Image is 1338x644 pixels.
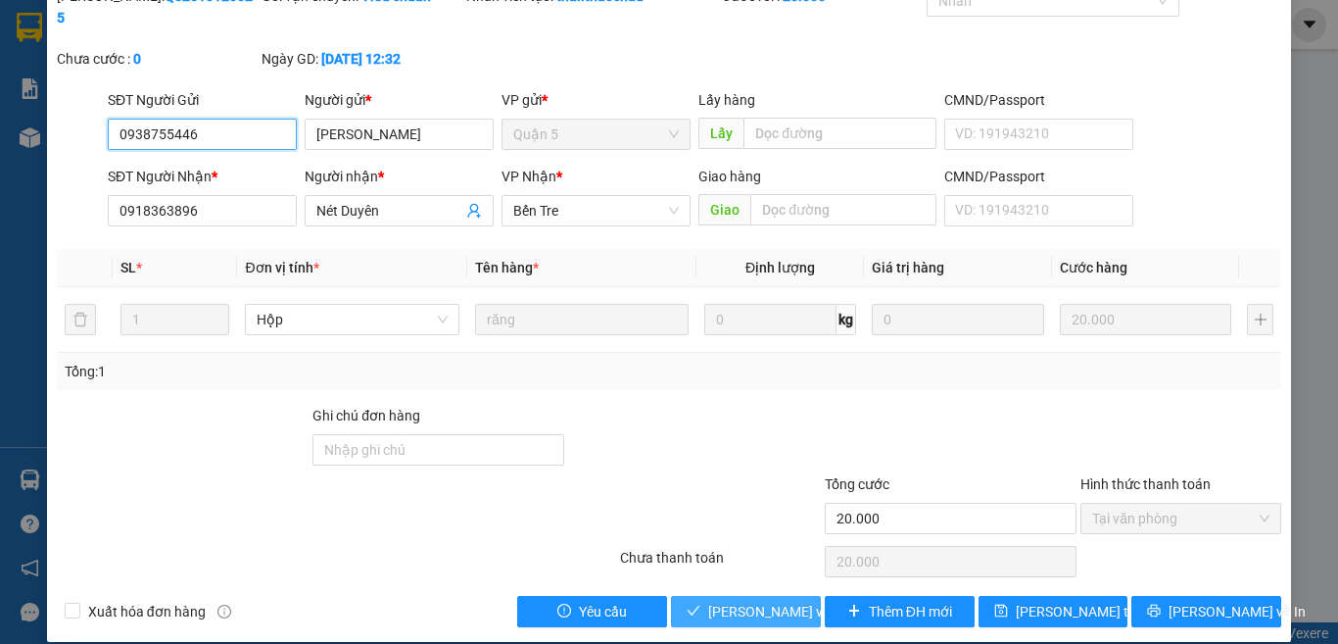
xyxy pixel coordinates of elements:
span: save [994,604,1008,619]
span: Giao hàng [698,169,761,184]
span: Thêm ĐH mới [869,601,952,622]
span: Đơn vị tính [245,260,318,275]
span: Tên hàng [475,260,539,275]
b: [DATE] 12:32 [321,51,401,67]
span: user-add [466,203,482,219]
span: Tại văn phòng [1092,504,1269,533]
button: plus [1247,304,1273,335]
input: Ghi chú đơn hàng [312,434,564,466]
div: Ngày GD: [262,48,462,70]
input: VD: Bàn, Ghế [475,304,689,335]
b: 0 [133,51,141,67]
div: CMND/Passport [944,166,1133,187]
span: [PERSON_NAME] và In [1169,601,1306,622]
span: [PERSON_NAME] và Giao hàng [708,601,896,622]
div: Chưa cước : [57,48,258,70]
button: plusThêm ĐH mới [825,596,975,627]
span: Hộp [257,305,447,334]
span: printer [1147,604,1161,619]
div: CMND/Passport [944,89,1133,111]
input: Dọc đường [750,194,936,225]
span: check [687,604,700,619]
span: Cước hàng [1060,260,1127,275]
input: 0 [872,304,1044,335]
input: 0 [1060,304,1232,335]
div: Chưa thanh toán [618,547,823,581]
span: Lấy hàng [698,92,755,108]
div: VP gửi [502,89,691,111]
span: Lấy [698,118,743,149]
div: SĐT Người Gửi [108,89,297,111]
button: check[PERSON_NAME] và Giao hàng [671,596,821,627]
div: Tổng: 1 [65,361,518,382]
span: Yêu cầu [579,601,627,622]
span: Định lượng [745,260,815,275]
label: Hình thức thanh toán [1080,476,1211,492]
span: Bến Tre [513,196,679,225]
span: plus [847,604,861,619]
span: Quận 5 [513,120,679,149]
span: [PERSON_NAME] thay đổi [1016,601,1172,622]
span: info-circle [217,605,231,619]
button: save[PERSON_NAME] thay đổi [979,596,1128,627]
button: exclamation-circleYêu cầu [517,596,667,627]
span: SL [120,260,136,275]
span: kg [836,304,856,335]
label: Ghi chú đơn hàng [312,408,420,423]
button: delete [65,304,96,335]
span: Giao [698,194,750,225]
span: Xuất hóa đơn hàng [80,601,214,622]
button: printer[PERSON_NAME] và In [1131,596,1281,627]
div: Người nhận [305,166,494,187]
div: Người gửi [305,89,494,111]
input: Dọc đường [743,118,936,149]
span: exclamation-circle [557,604,571,619]
div: SĐT Người Nhận [108,166,297,187]
span: VP Nhận [502,169,556,184]
span: Tổng cước [825,476,889,492]
span: Giá trị hàng [872,260,944,275]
